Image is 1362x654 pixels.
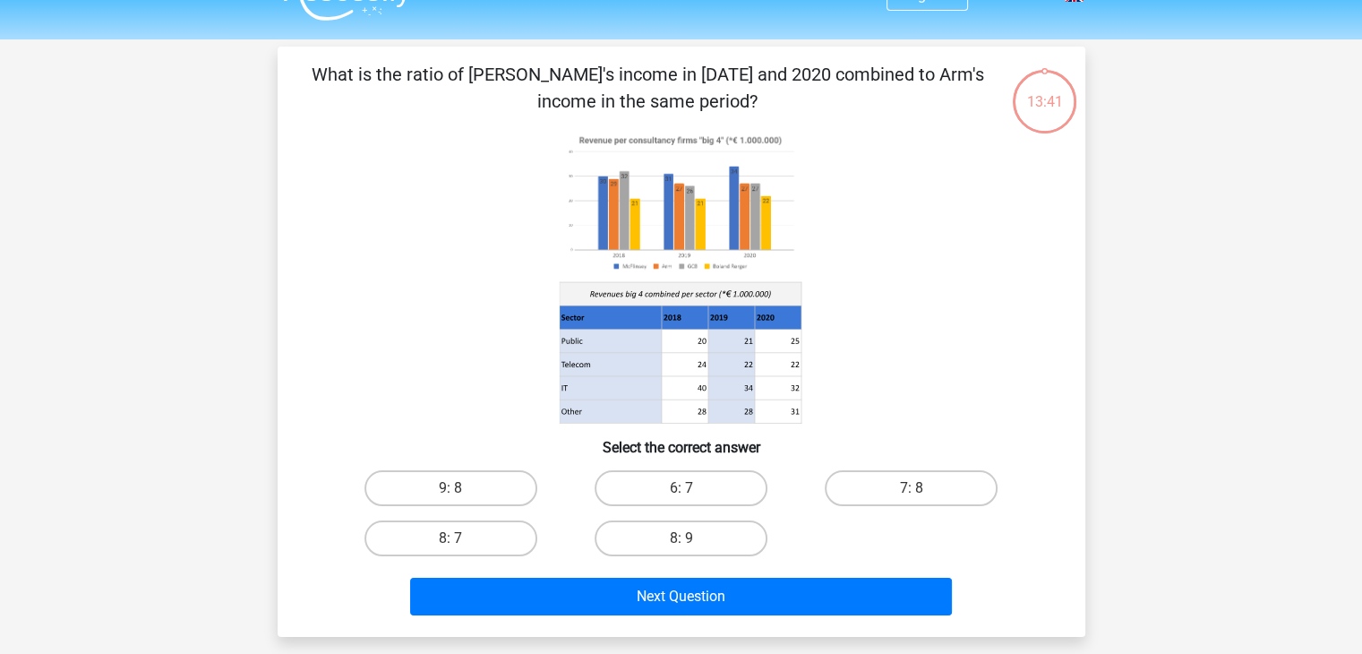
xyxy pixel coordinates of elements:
[364,521,537,556] label: 8: 7
[364,470,537,506] label: 9: 8
[595,521,767,556] label: 8: 9
[410,578,952,615] button: Next Question
[306,61,989,115] p: What is the ratio of [PERSON_NAME]'s income in [DATE] and 2020 combined to Arm's income in the sa...
[306,425,1057,456] h6: Select the correct answer
[1011,68,1078,113] div: 13:41
[595,470,767,506] label: 6: 7
[825,470,998,506] label: 7: 8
